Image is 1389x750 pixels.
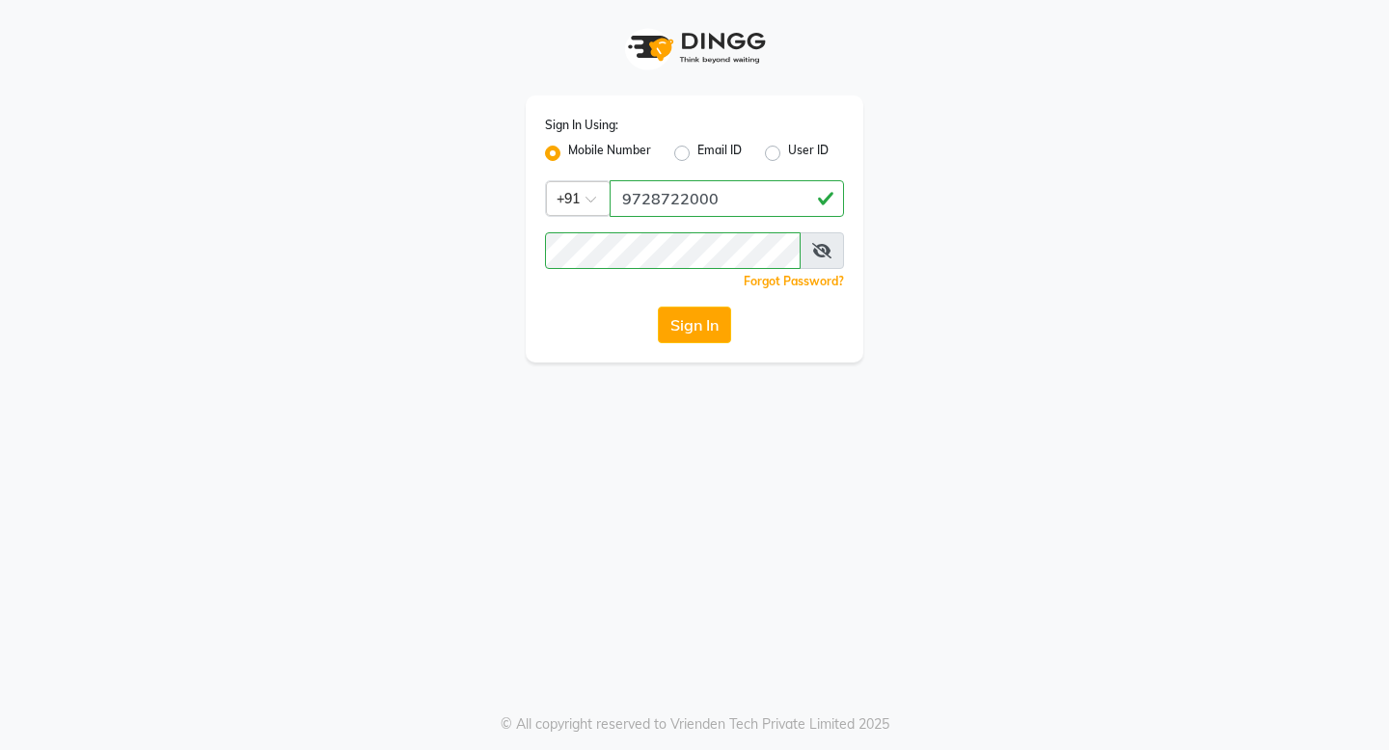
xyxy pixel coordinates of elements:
label: Email ID [697,142,742,165]
input: Username [545,232,801,269]
button: Sign In [658,307,731,343]
input: Username [610,180,844,217]
label: Sign In Using: [545,117,618,134]
a: Forgot Password? [744,274,844,288]
label: User ID [788,142,829,165]
img: logo1.svg [617,19,772,76]
label: Mobile Number [568,142,651,165]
